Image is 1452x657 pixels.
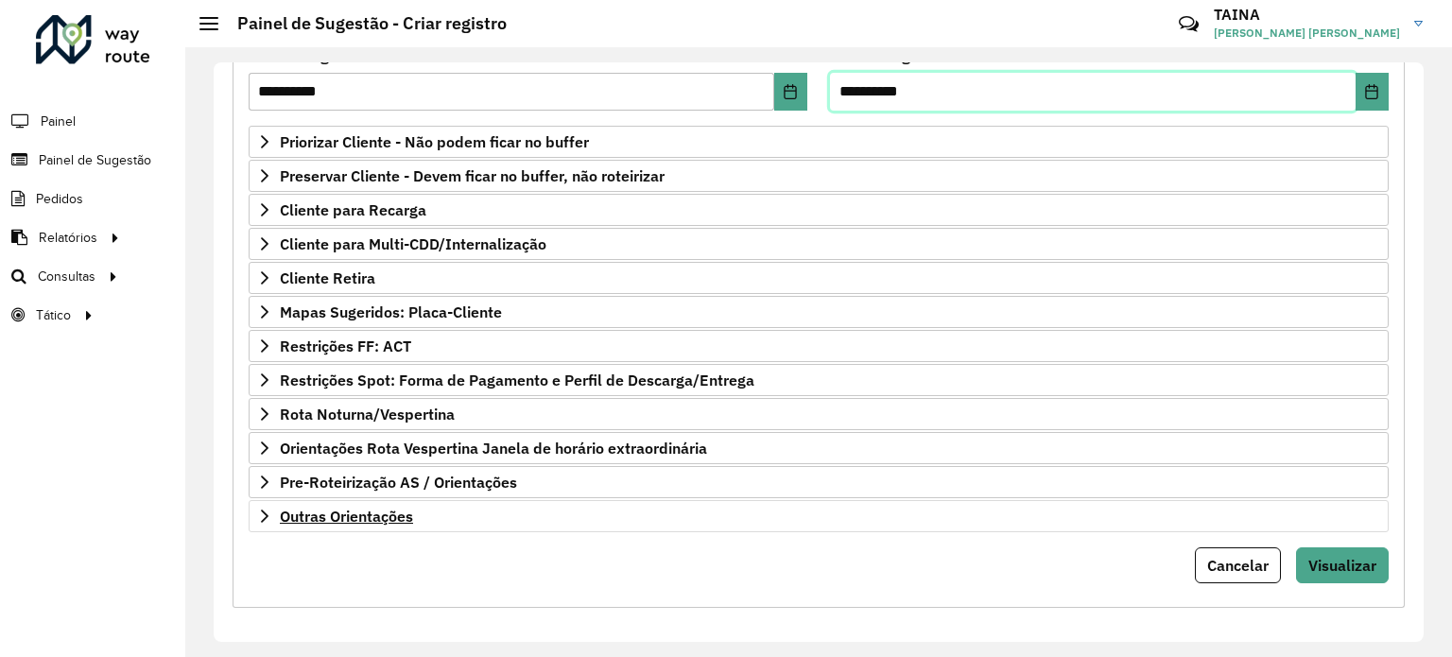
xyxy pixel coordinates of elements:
h2: Painel de Sugestão - Criar registro [218,13,507,34]
span: Cliente para Multi-CDD/Internalização [280,236,546,251]
span: Orientações Rota Vespertina Janela de horário extraordinária [280,441,707,456]
a: Outras Orientações [249,500,1389,532]
a: Rota Noturna/Vespertina [249,398,1389,430]
a: Cliente Retira [249,262,1389,294]
a: Preservar Cliente - Devem ficar no buffer, não roteirizar [249,160,1389,192]
span: Preservar Cliente - Devem ficar no buffer, não roteirizar [280,168,665,183]
a: Priorizar Cliente - Não podem ficar no buffer [249,126,1389,158]
button: Choose Date [1356,73,1389,111]
button: Choose Date [774,73,807,111]
a: Cliente para Recarga [249,194,1389,226]
span: Mapas Sugeridos: Placa-Cliente [280,304,502,320]
a: Pre-Roteirização AS / Orientações [249,466,1389,498]
span: Cliente para Recarga [280,202,426,217]
span: Consultas [38,267,95,286]
span: Outras Orientações [280,509,413,524]
span: Pedidos [36,189,83,209]
a: Restrições FF: ACT [249,330,1389,362]
span: Relatórios [39,228,97,248]
a: Mapas Sugeridos: Placa-Cliente [249,296,1389,328]
a: Orientações Rota Vespertina Janela de horário extraordinária [249,432,1389,464]
a: Cliente para Multi-CDD/Internalização [249,228,1389,260]
span: Visualizar [1308,556,1376,575]
button: Visualizar [1296,547,1389,583]
span: Cliente Retira [280,270,375,285]
button: Cancelar [1195,547,1281,583]
span: Painel de Sugestão [39,150,151,170]
span: Tático [36,305,71,325]
a: Contato Rápido [1168,4,1209,44]
span: Priorizar Cliente - Não podem ficar no buffer [280,134,589,149]
h3: TAINA [1214,6,1400,24]
span: Painel [41,112,76,131]
span: Restrições Spot: Forma de Pagamento e Perfil de Descarga/Entrega [280,372,754,388]
span: Cancelar [1207,556,1269,575]
span: Rota Noturna/Vespertina [280,406,455,422]
span: [PERSON_NAME] [PERSON_NAME] [1214,25,1400,42]
span: Pre-Roteirização AS / Orientações [280,475,517,490]
span: Restrições FF: ACT [280,338,411,354]
a: Restrições Spot: Forma de Pagamento e Perfil de Descarga/Entrega [249,364,1389,396]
